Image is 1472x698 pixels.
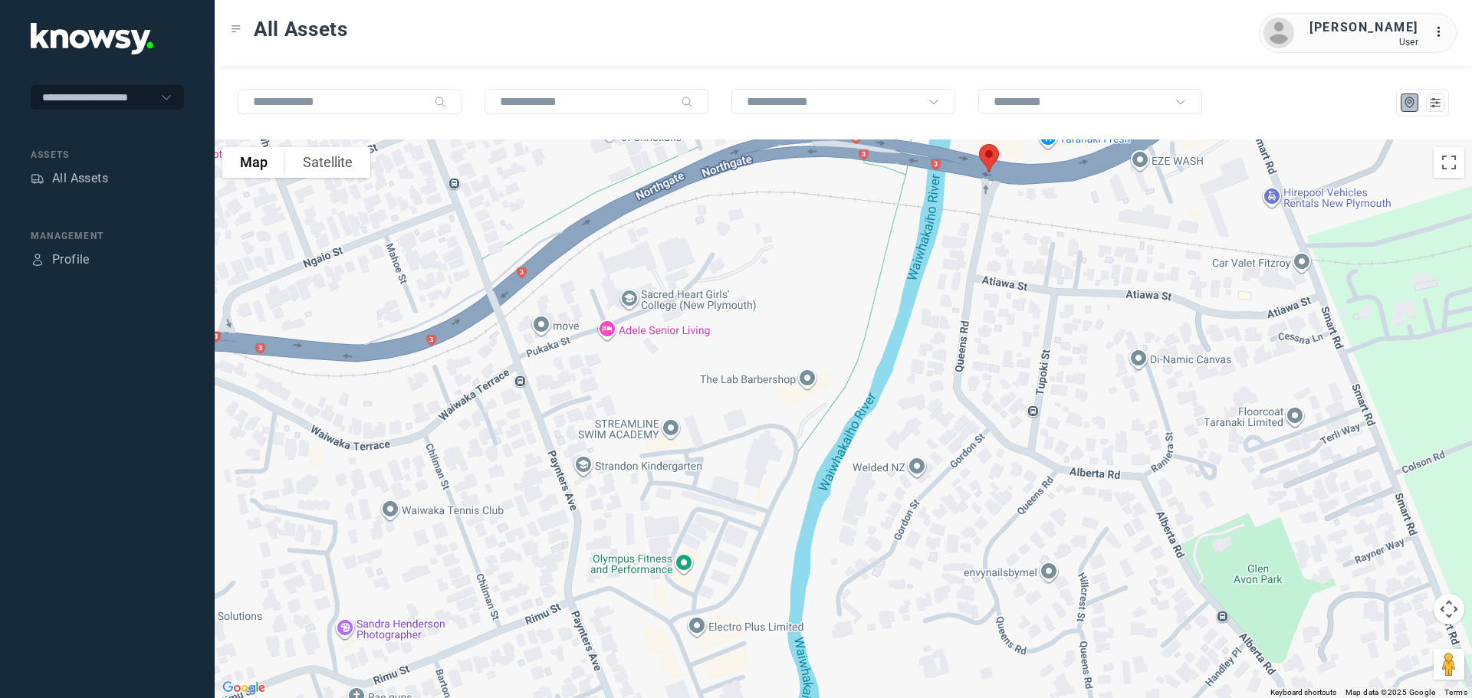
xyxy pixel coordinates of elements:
[31,253,44,267] div: Profile
[681,96,693,108] div: Search
[52,169,108,188] div: All Assets
[1345,688,1435,696] span: Map data ©2025 Google
[31,23,153,54] img: Application Logo
[1444,688,1467,696] a: Terms (opens in new tab)
[219,678,269,698] img: Google
[219,678,269,698] a: Open this area in Google Maps (opens a new window)
[31,229,184,243] div: Management
[1434,649,1464,680] button: Drag Pegman onto the map to open Street View
[31,169,108,188] a: AssetsAll Assets
[1309,18,1418,37] div: [PERSON_NAME]
[1428,96,1442,110] div: List
[1309,37,1418,48] div: User
[434,96,446,108] div: Search
[1403,96,1417,110] div: Map
[31,172,44,185] div: Assets
[285,147,370,178] button: Show satellite imagery
[1263,18,1294,48] img: avatar.png
[31,251,90,269] a: ProfileProfile
[31,148,184,162] div: Assets
[1434,23,1452,44] div: :
[1270,687,1336,698] button: Keyboard shortcuts
[254,15,348,43] span: All Assets
[1434,594,1464,624] button: Map camera controls
[231,24,242,34] div: Toggle Menu
[1434,147,1464,178] button: Toggle fullscreen view
[1434,26,1450,38] tspan: ...
[1434,23,1452,41] div: :
[52,251,90,269] div: Profile
[222,147,285,178] button: Show street map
